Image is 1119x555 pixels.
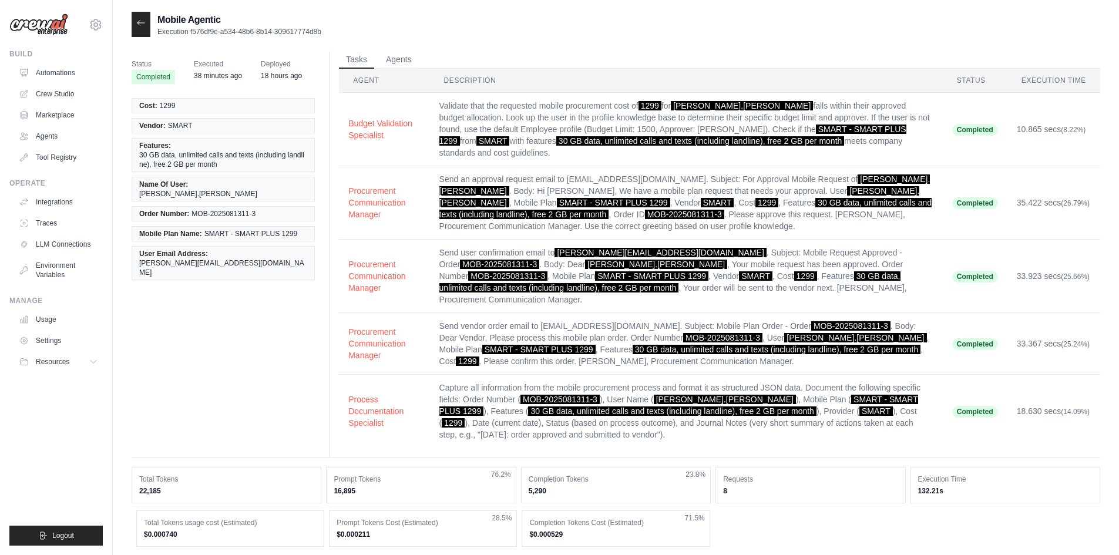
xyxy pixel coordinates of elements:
[194,72,242,80] time: August 13, 2025 at 20:19 SGT
[139,475,314,484] dt: Total Tokens
[683,333,762,342] span: MOB-2025081311-3
[334,486,508,496] dd: 16,895
[139,180,188,189] span: Name Of User:
[139,229,202,238] span: Mobile Plan Name:
[204,229,298,238] span: SMART - SMART PLUS 1299
[14,193,103,211] a: Integrations
[943,69,1007,93] th: Status
[645,210,724,219] span: MOB-2025081311-3
[918,475,1093,484] dt: Execution Time
[492,513,512,523] span: 28.5%
[1061,126,1086,134] span: (8.22%)
[468,271,547,281] span: MOB-2025081311-3
[36,357,69,366] span: Resources
[337,530,509,539] dd: $0.000211
[491,470,511,479] span: 76.2%
[139,141,171,150] span: Features:
[671,101,813,110] span: [PERSON_NAME].[PERSON_NAME]
[1007,69,1100,93] th: Execution Time
[139,249,208,258] span: User Email Address:
[1061,199,1090,207] span: (26.79%)
[460,260,539,269] span: MOB-2025081311-3
[430,93,943,166] td: Validate that the requested mobile procurement cost of for falls within their approved budget all...
[348,393,420,429] button: Process Documentation Specialist
[755,198,778,207] span: 1299
[14,235,103,254] a: LLM Connections
[9,14,68,36] img: Logo
[952,406,998,418] span: Completed
[132,58,175,70] span: Status
[144,518,317,527] dt: Total Tokens usage cost (Estimated)
[1007,313,1100,375] td: 33.367 secs
[348,258,420,294] button: Procurement Communication Manager
[859,406,893,416] span: SMART
[14,256,103,284] a: Environment Variables
[918,486,1093,496] dd: 132.21s
[14,127,103,146] a: Agents
[1007,166,1100,240] td: 35.422 secs
[784,333,926,342] span: [PERSON_NAME].[PERSON_NAME]
[430,240,943,313] td: Send user confirmation email to . Subject: Mobile Request Approved - Order . Body: Dear , Your mo...
[685,470,705,479] span: 23.8%
[430,166,943,240] td: Send an approval request email to [EMAIL_ADDRESS][DOMAIN_NAME]. Subject: For Approval Mobile Requ...
[160,101,176,110] span: 1299
[476,136,510,146] span: SMART
[348,117,420,141] button: Budget Validation Specialist
[952,124,998,136] span: Completed
[585,260,727,269] span: [PERSON_NAME].[PERSON_NAME]
[430,375,943,448] td: Capture all information from the mobile procurement process and format it as structured JSON data...
[952,271,998,282] span: Completed
[701,198,734,207] span: SMART
[339,51,374,69] button: Tasks
[633,345,920,354] span: 30 GB data, unlimited calls and texts (including landline), free 2 GB per month
[139,189,257,199] span: [PERSON_NAME].[PERSON_NAME]
[14,214,103,233] a: Traces
[442,418,465,428] span: 1299
[952,197,998,209] span: Completed
[339,69,429,93] th: Agent
[654,395,796,404] span: [PERSON_NAME].[PERSON_NAME]
[14,63,103,82] a: Automations
[9,526,103,546] button: Logout
[430,313,943,375] td: Send vendor order email to [EMAIL_ADDRESS][DOMAIN_NAME]. Subject: Mobile Plan Order - Order . Bod...
[1007,93,1100,166] td: 10.865 secs
[952,338,998,350] span: Completed
[639,101,661,110] span: 1299
[529,530,702,539] dd: $0.000529
[144,530,317,539] dd: $0.000740
[348,326,420,361] button: Procurement Communication Manager
[261,58,302,70] span: Deployed
[157,13,321,27] h2: Mobile Agentic
[439,395,918,416] span: SMART - SMART PLUS 1299
[1007,240,1100,313] td: 33.923 secs
[14,310,103,329] a: Usage
[348,185,420,220] button: Procurement Communication Manager
[139,258,307,277] span: [PERSON_NAME][EMAIL_ADDRESS][DOMAIN_NAME]
[723,486,898,496] dd: 8
[9,296,103,305] div: Manage
[1007,375,1100,448] td: 18.630 secs
[1061,408,1090,416] span: (14.09%)
[132,70,175,84] span: Completed
[529,518,702,527] dt: Completion Tokens Cost (Estimated)
[811,321,891,331] span: MOB-2025081311-3
[52,531,74,540] span: Logout
[139,486,314,496] dd: 22,185
[456,356,479,366] span: 1299
[529,475,703,484] dt: Completion Tokens
[334,475,508,484] dt: Prompt Tokens
[157,27,321,36] p: Execution f576df9e-a534-48b6-8b14-309617774d8b
[739,271,772,281] span: SMART
[595,271,708,281] span: SMART - SMART PLUS 1299
[9,49,103,59] div: Build
[520,395,600,404] span: MOB-2025081311-3
[139,209,189,218] span: Order Number:
[430,69,943,93] th: Description
[139,101,157,110] span: Cost:
[14,85,103,103] a: Crew Studio
[9,179,103,188] div: Operate
[555,248,766,257] span: [PERSON_NAME][EMAIL_ADDRESS][DOMAIN_NAME]
[1061,273,1090,281] span: (25.66%)
[14,106,103,125] a: Marketplace
[529,486,703,496] dd: 5,290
